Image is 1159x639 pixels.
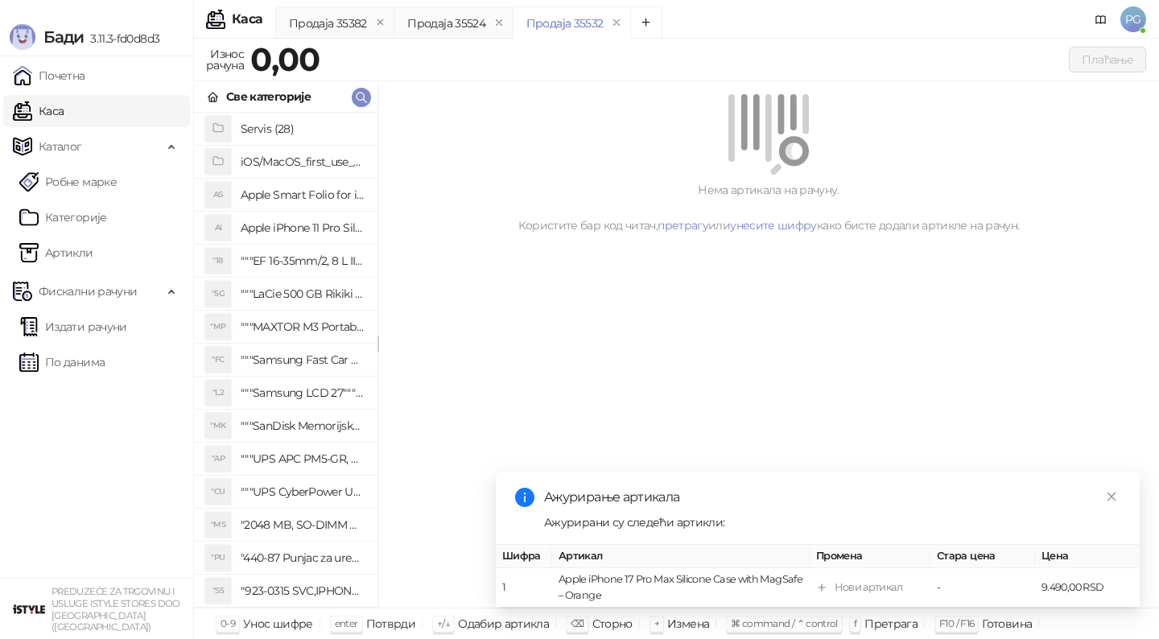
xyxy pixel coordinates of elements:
img: Logo [10,24,35,50]
div: "CU [205,479,231,505]
span: PG [1120,6,1146,32]
div: "18 [205,248,231,274]
div: Сторно [592,613,633,634]
h4: "440-87 Punjac za uredjaje sa micro USB portom 4/1, Stand." [241,545,365,571]
th: Стара цена [930,545,1035,568]
h4: """UPS CyberPower UT650EG, 650VA/360W , line-int., s_uko, desktop""" [241,479,365,505]
button: remove [489,16,509,30]
td: - [930,568,1035,608]
div: Износ рачуна [203,43,247,76]
strong: 0,00 [250,39,320,79]
button: remove [606,16,627,30]
h4: """LaCie 500 GB Rikiki USB 3.0 / Ultra Compact & Resistant aluminum / USB 3.0 / 2.5""""""" [241,281,365,307]
div: "S5 [205,578,231,604]
h4: Servis (28) [241,116,365,142]
span: ↑/↓ [437,617,450,629]
div: "L2 [205,380,231,406]
td: Apple iPhone 17 Pro Max Silicone Case with MagSafe – Orange [552,568,810,608]
div: AS [205,182,231,208]
a: По данима [19,346,105,378]
div: Измена [667,613,709,634]
h4: iOS/MacOS_first_use_assistance (4) [241,149,365,175]
div: Претрага [864,613,918,634]
div: "AP [205,446,231,472]
a: Почетна [13,60,85,92]
a: ArtikliАртикли [19,237,93,269]
h4: Apple iPhone 11 Pro Silicone Case - Black [241,215,365,241]
div: "5G [205,281,231,307]
div: Продаја 35524 [407,14,485,32]
span: 3.11.3-fd0d8d3 [84,31,159,46]
a: Робне марке [19,166,117,198]
span: + [654,617,659,629]
div: Нови артикал [835,579,902,596]
span: close [1106,491,1117,502]
h4: "923-0315 SVC,IPHONE 5/5S BATTERY REMOVAL TRAY Držač za iPhone sa kojim se otvara display [241,578,365,604]
div: "MP [205,314,231,340]
a: унесите шифру [730,218,817,233]
th: Промена [810,545,930,568]
h4: """SanDisk Memorijska kartica 256GB microSDXC sa SD adapterom SDSQXA1-256G-GN6MA - Extreme PLUS, ... [241,413,365,439]
span: 0-9 [221,617,235,629]
div: Продаја 35532 [526,14,604,32]
a: Категорије [19,201,107,233]
span: Каталог [39,130,82,163]
div: Ажурирани су следећи артикли: [544,513,1120,531]
div: "MK [205,413,231,439]
span: ⌫ [571,617,584,629]
th: Артикал [552,545,810,568]
h4: """Samsung LCD 27"""" C27F390FHUXEN""" [241,380,365,406]
div: "FC [205,347,231,373]
h4: Apple Smart Folio for iPad mini (A17 Pro) - Sage [241,182,365,208]
button: Add tab [630,6,662,39]
div: AI [205,215,231,241]
div: "MS [205,512,231,538]
div: grid [194,113,377,608]
span: info-circle [515,488,534,507]
div: Готовина [982,613,1032,634]
img: 64x64-companyLogo-77b92cf4-9946-4f36-9751-bf7bb5fd2c7d.png [13,593,45,625]
button: Плаћање [1069,47,1146,72]
h4: """MAXTOR M3 Portable 2TB 2.5"""" crni eksterni hard disk HX-M201TCB/GM""" [241,314,365,340]
a: претрагу [658,218,708,233]
th: Цена [1035,545,1140,568]
div: Ажурирање артикала [544,488,1120,507]
h4: """UPS APC PM5-GR, Essential Surge Arrest,5 utic_nica""" [241,446,365,472]
div: Све категорије [226,88,311,105]
div: Нема артикала на рачуну. Користите бар код читач, или како бисте додали артикле на рачун. [398,181,1140,234]
div: Одабир артикла [458,613,549,634]
div: Каса [232,13,262,26]
span: f [854,617,856,629]
a: Каса [13,95,64,127]
small: PREDUZEĆE ZA TRGOVINU I USLUGE ISTYLE STORES DOO [GEOGRAPHIC_DATA] ([GEOGRAPHIC_DATA]) [52,586,180,633]
span: F10 / F16 [939,617,974,629]
td: 1 [496,568,552,608]
div: Потврди [366,613,416,634]
span: ⌘ command / ⌃ control [731,617,838,629]
a: Close [1103,488,1120,505]
a: Издати рачуни [19,311,127,343]
div: "PU [205,545,231,571]
span: Бади [43,27,84,47]
td: 9.490,00 RSD [1035,568,1140,608]
h4: """EF 16-35mm/2, 8 L III USM""" [241,248,365,274]
div: Унос шифре [243,613,313,634]
h4: "2048 MB, SO-DIMM DDRII, 667 MHz, Napajanje 1,8 0,1 V, Latencija CL5" [241,512,365,538]
a: Документација [1088,6,1114,32]
th: Шифра [496,545,552,568]
button: remove [370,16,391,30]
div: Продаја 35382 [289,14,367,32]
span: enter [335,617,358,629]
h4: """Samsung Fast Car Charge Adapter, brzi auto punja_, boja crna""" [241,347,365,373]
span: Фискални рачуни [39,275,137,307]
